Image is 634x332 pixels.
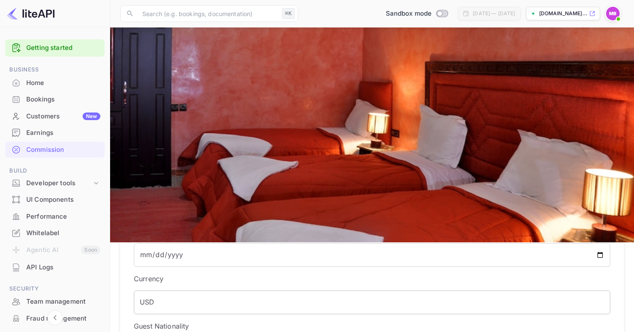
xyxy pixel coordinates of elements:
[26,128,100,138] div: Earnings
[5,108,105,125] div: CustomersNew
[5,259,105,275] a: API Logs
[26,195,100,205] div: UI Components
[26,112,100,121] div: Customers
[5,65,105,74] span: Business
[5,310,105,327] div: Fraud management
[7,7,55,20] img: LiteAPI logo
[5,310,105,326] a: Fraud management
[5,209,105,225] div: Performance
[5,142,105,158] div: Commission
[26,43,100,53] a: Getting started
[382,9,451,19] div: Switch to Production mode
[26,228,100,238] div: Whitelabel
[26,78,100,88] div: Home
[26,145,100,155] div: Commission
[83,112,100,120] div: New
[26,263,100,272] div: API Logs
[5,176,105,191] div: Developer tools
[26,212,100,222] div: Performance
[5,284,105,294] span: Security
[5,39,105,57] div: Getting started
[5,294,105,310] div: Team management
[5,108,105,124] a: CustomersNew
[26,178,92,188] div: Developer tools
[5,142,105,157] a: Commission
[5,125,105,140] a: Earnings
[5,225,105,241] div: Whitelabel
[47,310,63,325] button: Collapse navigation
[5,294,105,309] a: Team management
[5,225,105,241] a: Whitelabel
[5,209,105,224] a: Performance
[26,95,100,104] div: Bookings
[5,75,105,91] a: Home
[134,321,610,331] p: Guest Nationality
[539,10,587,17] p: [DOMAIN_NAME]...
[134,291,610,314] input: USD
[386,9,432,19] span: Sandbox mode
[5,192,105,208] div: UI Components
[473,10,515,17] div: [DATE] — [DATE]
[26,314,100,324] div: Fraud management
[5,259,105,276] div: API Logs
[134,274,610,284] p: Currency
[26,297,100,307] div: Team management
[5,91,105,107] a: Bookings
[137,5,279,22] input: Search (e.g. bookings, documentation)
[5,166,105,176] span: Build
[5,192,105,207] a: UI Components
[606,7,620,20] img: Mehdi Baitach
[282,8,295,19] div: ⌘K
[5,91,105,108] div: Bookings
